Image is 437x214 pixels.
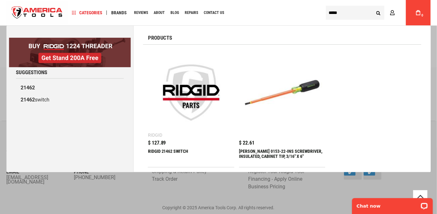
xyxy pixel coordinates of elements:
[9,38,131,67] img: BOGO: Buy RIDGID® 1224 Threader, Get Stand 200A Free!
[372,7,384,19] button: Search
[204,11,224,15] span: Contact Us
[242,53,322,133] img: GREENLEE 0153-22-INS SCREWDRIVER, INSULATED, CABINET TIP, 3/16
[170,11,179,15] span: Blog
[151,9,168,17] a: About
[111,10,127,15] span: Brands
[9,38,131,42] a: BOGO: Buy RIDGID® 1224 Threader, Get Stand 200A Free!
[131,9,151,17] a: Reviews
[348,194,437,214] iframe: LiveChat chat widget
[182,9,201,17] a: Repairs
[16,70,47,75] span: Suggestions
[6,1,68,25] a: store logo
[21,85,35,91] b: 21462
[148,49,234,167] a: RIDGID 21462 SWITCH Ridgid $ 127.89 RIDGID 21462 SWITCH
[185,11,198,15] span: Repairs
[16,82,124,94] a: 21462
[239,140,254,146] span: $ 22.61
[21,97,35,103] b: 21462
[239,49,325,167] a: GREENLEE 0153-22-INS SCREWDRIVER, INSULATED, CABINET TIP, 3/16 $ 22.61 [PERSON_NAME] 0153-22-INS ...
[72,10,102,15] span: Categories
[148,149,234,164] div: RIDGID 21462 SWITCH
[108,9,130,17] a: Brands
[151,53,231,133] img: RIDGID 21462 SWITCH
[148,133,162,137] div: Ridgid
[16,94,124,106] a: 21462switch
[239,149,325,164] div: GREENLEE 0153-22-INS SCREWDRIVER, INSULATED, CABINET TIP, 3/16
[421,14,423,17] span: 0
[168,9,182,17] a: Blog
[201,9,227,17] a: Contact Us
[69,9,105,17] a: Categories
[134,11,148,15] span: Reviews
[154,11,165,15] span: About
[148,140,166,146] span: $ 127.89
[148,35,172,41] span: Products
[6,1,68,25] img: America Tools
